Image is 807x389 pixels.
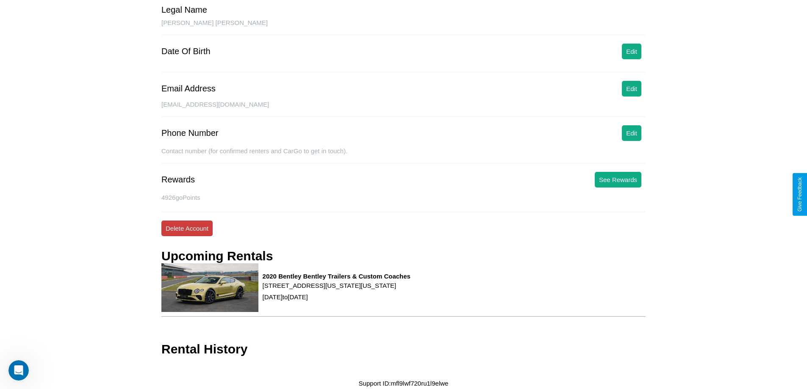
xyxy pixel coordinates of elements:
div: Legal Name [161,5,207,15]
h3: Upcoming Rentals [161,249,273,263]
p: Support ID: mfl9lwf720ru1l9elwe [359,378,449,389]
img: rental [161,263,258,312]
div: [EMAIL_ADDRESS][DOMAIN_NAME] [161,101,646,117]
iframe: Intercom live chat [8,360,29,381]
div: Contact number (for confirmed renters and CarGo to get in touch). [161,147,646,163]
button: Delete Account [161,221,213,236]
div: Email Address [161,84,216,94]
button: Edit [622,81,641,97]
div: Phone Number [161,128,219,138]
p: [DATE] to [DATE] [263,291,410,303]
div: [PERSON_NAME] [PERSON_NAME] [161,19,646,35]
button: Edit [622,125,641,141]
p: 4926 goPoints [161,192,646,203]
h3: 2020 Bentley Bentley Trailers & Custom Coaches [263,273,410,280]
h3: Rental History [161,342,247,356]
div: Date Of Birth [161,47,211,56]
div: Rewards [161,175,195,185]
button: See Rewards [595,172,641,188]
p: [STREET_ADDRESS][US_STATE][US_STATE] [263,280,410,291]
button: Edit [622,44,641,59]
div: Give Feedback [797,177,803,212]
